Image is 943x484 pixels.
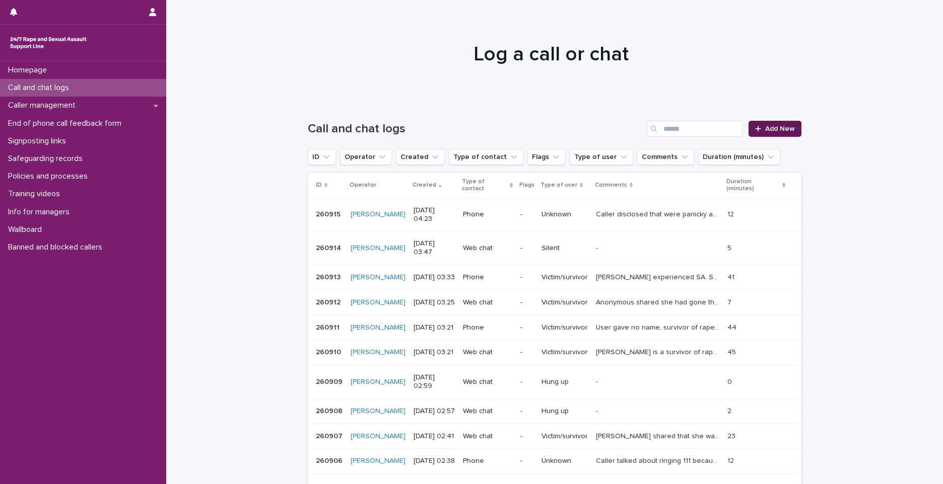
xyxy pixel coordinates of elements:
[414,324,455,332] p: [DATE] 03:21
[351,432,406,441] a: [PERSON_NAME]
[520,273,533,282] p: -
[413,180,436,191] p: Created
[727,208,736,219] p: 12
[765,125,795,132] span: Add New
[542,298,588,307] p: Victim/survivor
[351,324,406,332] a: [PERSON_NAME]
[519,180,534,191] p: Flags
[462,176,507,195] p: Type of contact
[596,346,721,357] p: Satchi is a survivor of rape and experienced a very vivid flashback today. Unable to sleep. Time ...
[308,340,801,365] tr: 260910260910 [PERSON_NAME] [DATE] 03:21Web chat-Victim/survivor[PERSON_NAME] is a survivor of rap...
[414,239,455,257] p: [DATE] 03:47
[541,180,577,191] p: Type of user
[520,407,533,416] p: -
[463,407,512,416] p: Web chat
[596,271,721,282] p: Jenna experienced SA. She mostly cried on the call and kept on saying "Can you please help me". F...
[542,407,588,416] p: Hung up
[463,298,512,307] p: Web chat
[4,154,91,164] p: Safeguarding records
[463,378,512,386] p: Web chat
[351,273,406,282] a: [PERSON_NAME]
[520,378,533,386] p: -
[414,298,455,307] p: [DATE] 03:25
[542,348,588,357] p: Victim/survivor
[316,208,343,219] p: 260915
[414,432,455,441] p: [DATE] 02:41
[351,210,406,219] a: [PERSON_NAME]
[351,407,406,416] a: [PERSON_NAME]
[414,206,455,223] p: [DATE] 04:23
[316,321,342,332] p: 260911
[316,376,345,386] p: 260909
[596,296,721,307] p: Anonymous shared she had gone through sexual harassment from a boy in school. She wanted to get s...
[316,271,343,282] p: 260913
[542,244,588,253] p: Silent
[727,242,733,253] p: 5
[316,405,345,416] p: 260908
[520,348,533,357] p: -
[727,405,733,416] p: 2
[596,242,600,253] p: -
[727,271,736,282] p: 41
[308,315,801,340] tr: 260911260911 [PERSON_NAME] [DATE] 03:21Phone-Victim/survivorUser gave no name, survivor of rape, ...
[4,225,50,234] p: Wallboard
[595,180,627,191] p: Comments
[570,149,633,165] button: Type of user
[463,432,512,441] p: Web chat
[351,457,406,465] a: [PERSON_NAME]
[308,149,336,165] button: ID
[308,398,801,424] tr: 260908260908 [PERSON_NAME] [DATE] 02:57Web chat-Hung up-- 22
[727,376,734,386] p: 0
[351,348,406,357] a: [PERSON_NAME]
[520,432,533,441] p: -
[4,207,78,217] p: Info for managers
[727,346,738,357] p: 45
[414,273,455,282] p: [DATE] 03:33
[316,346,343,357] p: 260910
[8,33,89,53] img: rhQMoQhaT3yELyF149Cw
[542,432,588,441] p: Victim/survivor
[542,210,588,219] p: Unknown
[542,378,588,386] p: Hung up
[308,265,801,290] tr: 260913260913 [PERSON_NAME] [DATE] 03:33Phone-Victim/survivor[PERSON_NAME] experienced SA. She mos...
[308,290,801,315] tr: 260912260912 [PERSON_NAME] [DATE] 03:25Web chat-Victim/survivorAnonymous shared she had gone thro...
[727,296,733,307] p: 7
[520,324,533,332] p: -
[316,296,343,307] p: 260912
[316,242,343,253] p: 260914
[4,101,84,110] p: Caller management
[4,189,68,199] p: Training videos
[463,210,512,219] p: Phone
[749,121,801,137] a: Add New
[414,457,455,465] p: [DATE] 02:38
[351,378,406,386] a: [PERSON_NAME]
[596,430,721,441] p: Tyler shared that she was sexually assaulted and has reported to the Police. . Gave emotional sup...
[596,455,721,465] p: Caller talked about ringing 111 because of their pneumonia and how badly they've been treated. Op...
[727,430,737,441] p: 23
[463,348,512,357] p: Web chat
[4,119,129,128] p: End of phone call feedback form
[4,243,110,252] p: Banned and blocked callers
[520,457,533,465] p: -
[308,424,801,449] tr: 260907260907 [PERSON_NAME] [DATE] 02:41Web chat-Victim/survivor[PERSON_NAME] shared that she was ...
[698,149,780,165] button: Duration (minutes)
[637,149,694,165] button: Comments
[727,455,736,465] p: 12
[350,180,376,191] p: Operator
[542,457,588,465] p: Unknown
[351,244,406,253] a: [PERSON_NAME]
[647,121,743,137] div: Search
[308,122,643,136] h1: Call and chat logs
[414,373,455,390] p: [DATE] 02:59
[542,324,588,332] p: Victim/survivor
[727,321,738,332] p: 44
[463,244,512,253] p: Web chat
[463,457,512,465] p: Phone
[596,376,600,386] p: -
[726,176,780,195] p: Duration (minutes)
[340,149,392,165] button: Operator
[316,455,345,465] p: 260906
[4,172,96,181] p: Policies and processes
[520,210,533,219] p: -
[463,273,512,282] p: Phone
